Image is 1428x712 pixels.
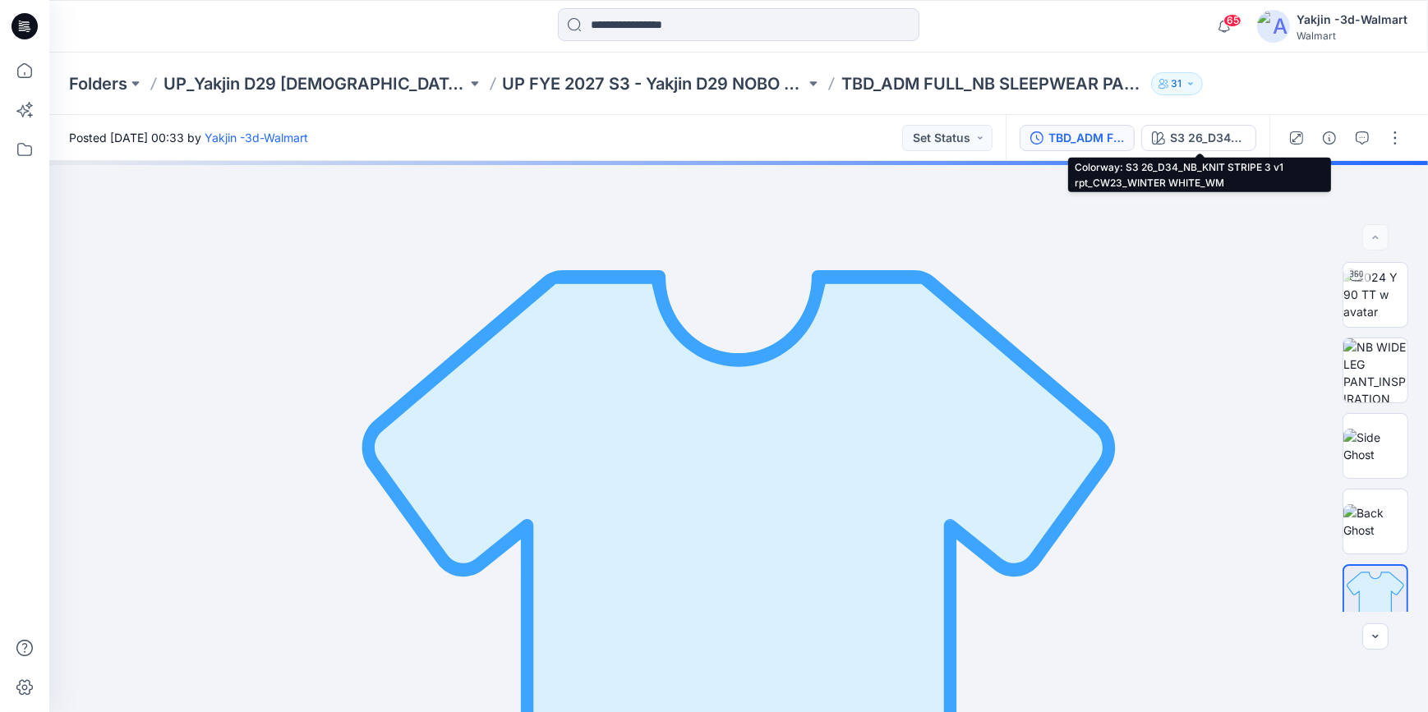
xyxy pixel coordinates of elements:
img: Side Ghost [1343,429,1407,463]
img: 2024 Y 90 TT w avatar [1343,269,1407,320]
a: Folders [69,72,127,95]
button: TBD_ADM FULL_NB SLEEPWEAR PANT [1020,125,1135,151]
span: Posted [DATE] 00:33 by [69,129,308,146]
a: Yakjin -3d-Walmart [205,131,308,145]
span: 65 [1223,14,1241,27]
img: NB WIDE LEG PANT_INSPIRATION (2) [1343,338,1407,402]
div: S3 26_D34_NB_KNIT STRIPE 3 v1 rpt_CW23_WINTER WHITE_WM [1170,129,1246,147]
a: UP_Yakjin D29 [DEMOGRAPHIC_DATA] Sleep [164,72,467,95]
button: S3 26_D34_NB_KNIT STRIPE 3 v1 rpt_CW23_WINTER WHITE_WM [1141,125,1256,151]
img: avatar [1257,10,1290,43]
div: Walmart [1297,30,1407,42]
div: Yakjin -3d-Walmart [1297,10,1407,30]
img: Back Ghost [1343,504,1407,539]
p: TBD_ADM FULL_NB SLEEPWEAR PANT [841,72,1145,95]
img: All colorways [1344,566,1407,628]
div: TBD_ADM FULL_NB SLEEPWEAR PANT [1048,129,1124,147]
button: 31 [1151,72,1203,95]
p: 31 [1172,75,1182,93]
a: UP FYE 2027 S3 - Yakjin D29 NOBO [DEMOGRAPHIC_DATA] Sleepwear [503,72,806,95]
button: Details [1316,125,1343,151]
